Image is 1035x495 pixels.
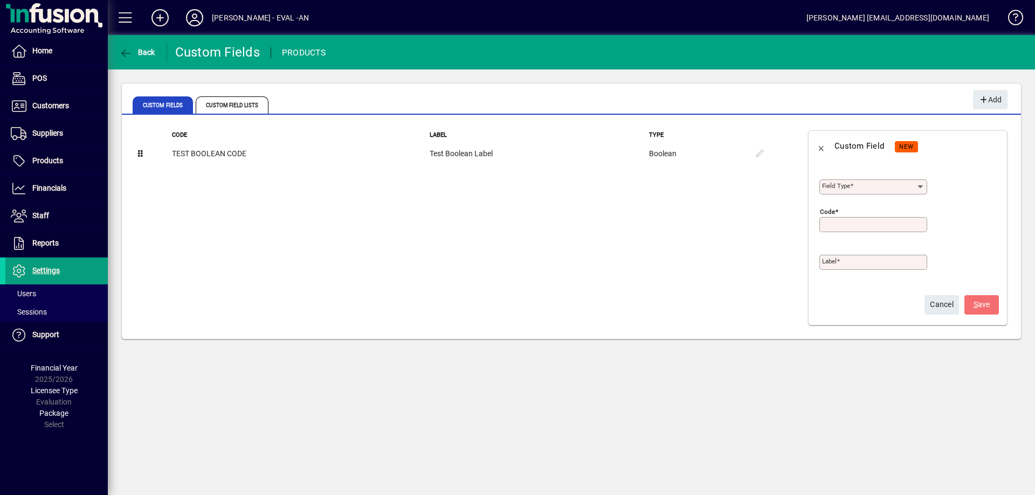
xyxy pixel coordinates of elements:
[5,38,108,65] a: Home
[116,43,158,62] button: Back
[974,296,990,313] span: ave
[32,101,69,110] span: Customers
[806,9,989,26] div: [PERSON_NAME] [EMAIL_ADDRESS][DOMAIN_NAME]
[5,322,108,348] a: Support
[32,46,52,55] span: Home
[177,8,212,27] button: Profile
[820,208,835,215] mat-label: Code
[5,284,108,303] a: Users
[822,182,850,190] mat-label: Field type
[1000,2,1022,37] a: Knowledge Base
[171,130,429,141] th: Code
[5,93,108,120] a: Customers
[5,175,108,202] a: Financials
[32,74,47,82] span: POS
[964,295,999,315] button: Save
[899,143,914,150] span: NEW
[973,90,1008,109] button: Add
[822,257,837,265] mat-label: Label
[32,330,59,339] span: Support
[32,184,66,192] span: Financials
[974,300,978,309] span: S
[108,43,167,62] app-page-header-button: Back
[212,9,309,26] div: [PERSON_NAME] - EVAL -AN
[978,91,1002,109] span: Add
[834,137,884,155] div: Custom Field
[196,96,268,114] span: Custom Field Lists
[5,230,108,257] a: Reports
[31,386,78,395] span: Licensee Type
[5,120,108,147] a: Suppliers
[648,130,746,141] th: Type
[32,239,59,247] span: Reports
[5,203,108,229] a: Staff
[133,96,193,114] span: Custom Fields
[32,156,63,165] span: Products
[930,296,954,313] span: Cancel
[5,148,108,175] a: Products
[32,211,49,220] span: Staff
[39,409,68,417] span: Package
[31,364,78,372] span: Financial Year
[429,141,648,168] td: Test Boolean Label
[5,303,108,321] a: Sessions
[175,44,260,61] div: Custom Fields
[924,295,959,315] button: Cancel
[119,48,155,57] span: Back
[648,141,746,168] td: Boolean
[143,8,177,27] button: Add
[32,266,60,275] span: Settings
[11,289,36,298] span: Users
[429,130,648,141] th: Label
[5,65,108,92] a: POS
[282,44,326,61] div: PRODUCTS
[32,129,63,137] span: Suppliers
[171,141,429,168] td: TEST BOOLEAN CODE
[11,308,47,316] span: Sessions
[809,133,834,159] button: Back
